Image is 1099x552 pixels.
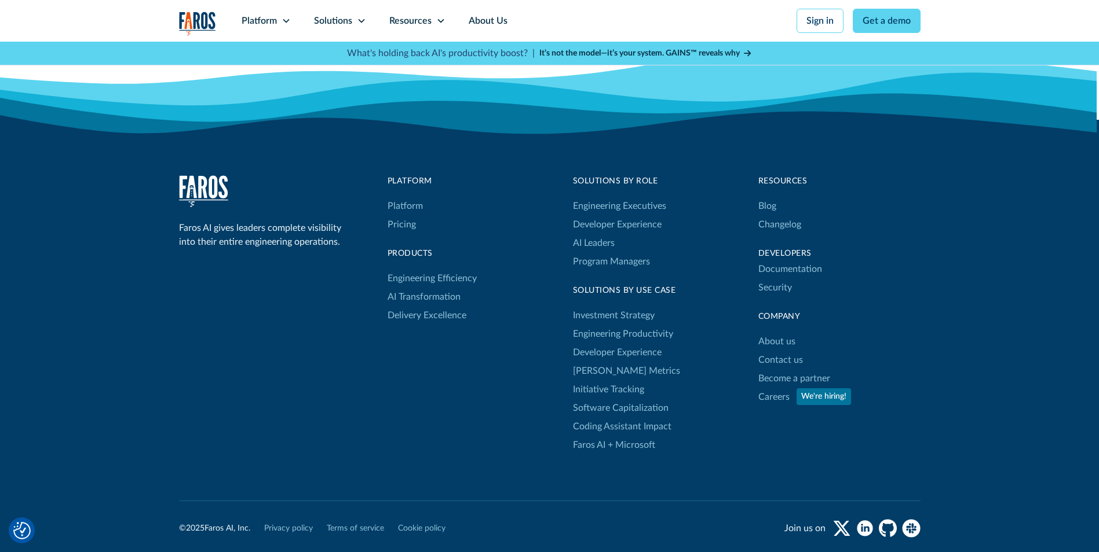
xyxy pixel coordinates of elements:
a: About us [758,332,795,351]
a: linkedin [856,519,874,538]
a: Developer Experience [573,215,662,234]
a: Engineering Productivity [573,325,673,343]
a: Coding Assistant Impact [573,417,671,436]
div: © Faros AI, Inc. [179,522,250,535]
div: Developers [758,248,921,260]
a: Platform [388,197,423,215]
a: Pricing [388,215,416,234]
div: Resources [389,14,432,28]
a: Security [758,278,792,297]
a: Initiative Tracking [573,380,644,399]
div: Platform [388,175,477,187]
div: Solutions [314,14,352,28]
a: Contact us [758,351,803,369]
a: Program Managers [573,252,666,271]
div: Platform [242,14,277,28]
button: Cookie Settings [13,522,31,539]
a: home [179,12,216,35]
a: [PERSON_NAME] Metrics [573,362,680,380]
a: twitter [833,519,851,538]
a: Blog [758,197,776,215]
img: Faros Logo White [179,175,228,207]
a: Cookie policy [398,522,446,535]
a: AI Leaders [573,234,615,252]
a: Engineering Executives [573,197,666,215]
div: Solutions By Use Case [573,285,680,297]
a: Documentation [758,260,822,278]
a: It’s not the model—it’s your system. GAINS™ reveals why [539,47,753,60]
a: Investment Strategy [573,306,655,325]
a: AI Transformation [388,288,461,306]
a: Changelog [758,215,801,234]
div: Company [758,311,921,323]
a: github [879,519,897,538]
div: products [388,248,477,260]
img: Logo of the analytics and reporting company Faros. [179,12,216,35]
span: 2025 [186,524,205,532]
a: Sign in [797,9,844,33]
a: Privacy policy [264,522,313,535]
a: Developer Experience [573,343,662,362]
a: Faros AI + Microsoft [573,436,655,454]
a: Get a demo [853,9,921,33]
a: slack community [902,519,921,538]
a: Engineering Efficiency [388,269,477,288]
strong: It’s not the model—it’s your system. GAINS™ reveals why [539,49,740,57]
img: Revisit consent button [13,522,31,539]
div: Join us on [784,521,826,535]
div: Solutions by Role [573,175,666,187]
div: We're hiring! [801,391,846,403]
div: Faros AI gives leaders complete visibility into their entire engineering operations. [179,221,347,249]
a: Careers [758,388,790,406]
a: home [179,175,228,207]
a: Software Capitalization [573,399,669,417]
div: Resources [758,175,921,187]
a: Become a partner [758,369,830,388]
a: Terms of service [327,522,384,535]
p: What's holding back AI's productivity boost? | [347,46,535,60]
a: Delivery Excellence [388,306,466,325]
